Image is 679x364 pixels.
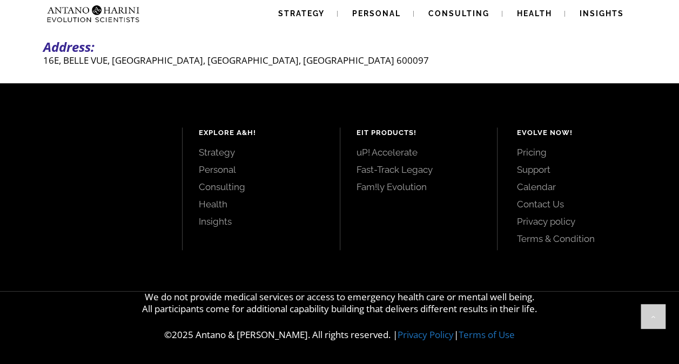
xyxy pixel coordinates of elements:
strong: Address: [43,38,95,56]
a: Privacy Policy [398,328,454,341]
span: Insights [580,9,624,18]
a: Pricing [516,146,655,158]
h4: EIT Products! [357,127,481,138]
span: Consulting [428,9,489,18]
a: Fam!ly Evolution [357,181,481,193]
a: Fast-Track Legacy [357,164,481,176]
a: Strategy [199,146,324,158]
a: Privacy policy [516,215,655,227]
a: uP! Accelerate [357,146,481,158]
h4: Evolve Now! [516,127,655,138]
a: Personal [199,164,324,176]
a: Calendar [516,181,655,193]
a: Health [199,198,324,210]
a: Support [516,164,655,176]
a: Insights [199,215,324,227]
span: Personal [352,9,401,18]
a: Consulting [199,181,324,193]
h4: Explore A&H! [199,127,324,138]
a: Contact Us [516,198,655,210]
a: Terms & Condition [516,233,655,245]
a: Terms of Use [459,328,515,341]
p: 16E, BELLE VUE, [GEOGRAPHIC_DATA], [GEOGRAPHIC_DATA], [GEOGRAPHIC_DATA] 600097 [43,54,636,66]
span: Health [517,9,552,18]
span: Strategy [278,9,325,18]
